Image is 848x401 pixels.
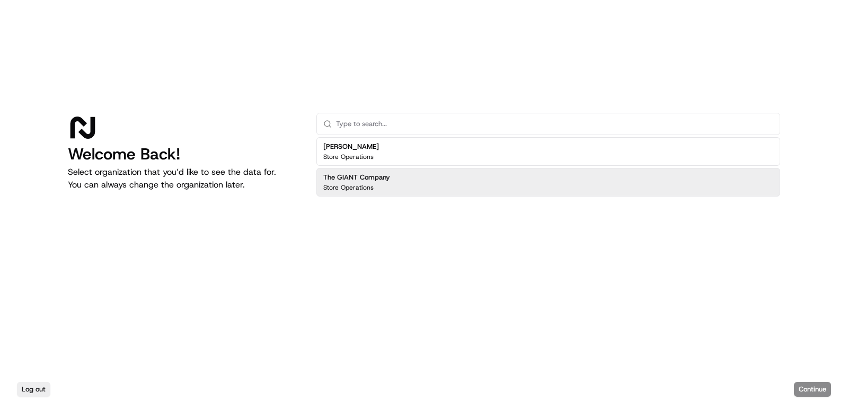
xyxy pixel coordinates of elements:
[336,113,773,135] input: Type to search...
[17,382,50,397] button: Log out
[323,173,390,182] h2: The GIANT Company
[323,142,379,152] h2: [PERSON_NAME]
[323,183,374,192] p: Store Operations
[323,153,374,161] p: Store Operations
[316,135,780,199] div: Suggestions
[68,166,299,191] p: Select organization that you’d like to see the data for. You can always change the organization l...
[68,145,299,164] h1: Welcome Back!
